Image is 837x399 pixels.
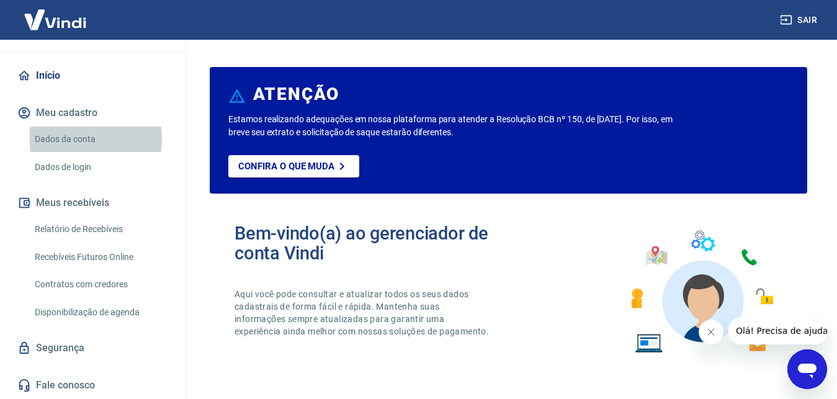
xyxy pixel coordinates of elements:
[238,161,334,172] p: Confira o que muda
[30,127,171,152] a: Dados da conta
[15,189,171,217] button: Meus recebíveis
[30,300,171,325] a: Disponibilização de agenda
[30,244,171,270] a: Recebíveis Futuros Online
[228,113,676,139] p: Estamos realizando adequações em nossa plataforma para atender a Resolução BCB nº 150, de [DATE]....
[235,288,491,338] p: Aqui você pode consultar e atualizar todos os seus dados cadastrais de forma fácil e rápida. Mant...
[7,9,104,19] span: Olá! Precisa de ajuda?
[787,349,827,389] iframe: Botão para abrir a janela de mensagens
[15,62,171,89] a: Início
[30,217,171,242] a: Relatório de Recebíveis
[15,372,171,399] a: Fale conosco
[15,99,171,127] button: Meu cadastro
[30,272,171,297] a: Contratos com credores
[620,223,782,361] img: Imagem de um avatar masculino com diversos icones exemplificando as funcionalidades do gerenciado...
[228,155,359,177] a: Confira o que muda
[15,334,171,362] a: Segurança
[15,1,96,38] img: Vindi
[253,88,339,101] h6: ATENÇÃO
[728,317,827,344] iframe: Mensagem da empresa
[777,9,822,32] button: Sair
[235,223,509,263] h2: Bem-vindo(a) ao gerenciador de conta Vindi
[30,155,171,180] a: Dados de login
[699,320,723,344] iframe: Fechar mensagem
